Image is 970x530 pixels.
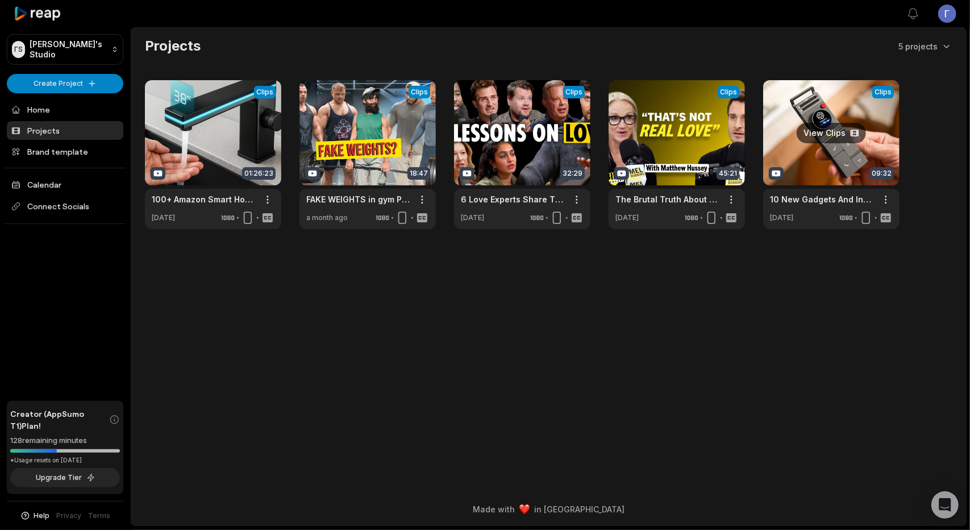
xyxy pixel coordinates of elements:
div: 128 remaining minutes [10,435,120,446]
p: [PERSON_NAME]'s Studio [30,39,107,60]
a: Calendar [7,175,123,194]
div: Made with in [GEOGRAPHIC_DATA] [141,503,956,515]
a: Privacy [57,511,82,521]
button: Upgrade Tier [10,468,120,487]
a: 100+ Amazon Smart Home Gadgets For Modern Luxury Living! [152,193,256,205]
a: FAKE WEIGHTS in gym PRANK... | [PERSON_NAME] pretended to be a Beginner #14 [306,193,411,205]
span: Connect Socials [7,196,123,217]
a: Projects [7,121,123,140]
img: heart emoji [519,504,530,515]
span: Help [34,511,50,521]
a: 6 Love Experts Share Their Top Dating & Relationship Advice (Compilation Episode) [461,193,565,205]
div: *Usage resets on [DATE] [10,456,120,465]
button: Help [20,511,50,521]
button: Create Project [7,74,123,93]
span: Creator (AppSumo T1) Plan! [10,408,109,432]
a: The Brutal Truth About Relationships You Need to Hear [615,193,720,205]
h2: Projects [145,37,201,55]
div: Open Intercom Messenger [931,491,959,519]
a: 10 New Gadgets And Inventions ( 2025 ) You Should Have [770,193,875,205]
a: Brand template [7,142,123,161]
button: 5 projects [898,40,952,52]
a: Terms [89,511,111,521]
div: ΓS [12,41,25,58]
a: Home [7,100,123,119]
